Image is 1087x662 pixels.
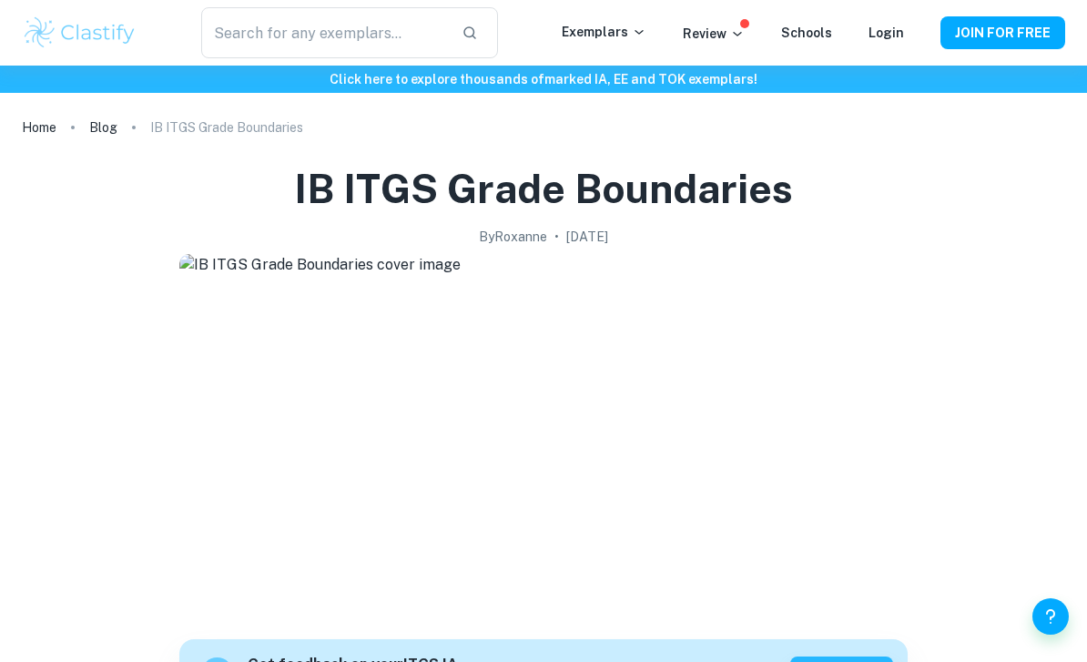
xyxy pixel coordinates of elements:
a: Blog [89,115,117,140]
p: • [554,227,559,247]
button: JOIN FOR FREE [940,16,1065,49]
p: IB ITGS Grade Boundaries [150,117,303,137]
h6: Click here to explore thousands of marked IA, EE and TOK exemplars ! [4,69,1083,89]
img: Clastify logo [22,15,137,51]
a: Schools [781,25,832,40]
h2: [DATE] [566,227,608,247]
input: Search for any exemplars... [201,7,447,58]
p: Exemplars [562,22,646,42]
button: Help and Feedback [1032,598,1069,635]
p: Review [683,24,745,44]
h2: By Roxanne [479,227,547,247]
a: Home [22,115,56,140]
img: IB ITGS Grade Boundaries cover image [179,254,908,618]
h1: IB ITGS Grade Boundaries [294,162,793,216]
a: Login [869,25,904,40]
